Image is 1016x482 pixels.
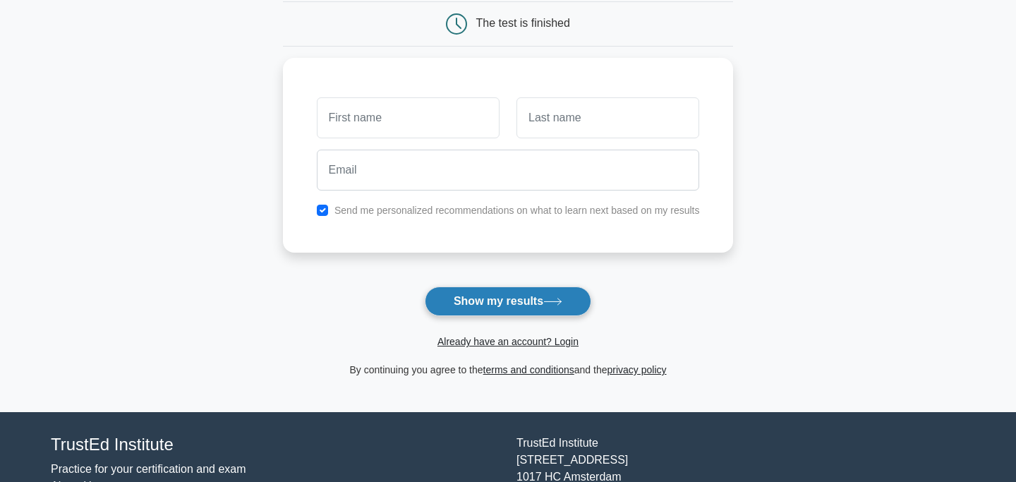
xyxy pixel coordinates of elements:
a: Practice for your certification and exam [51,463,246,475]
a: Already have an account? Login [437,336,579,347]
button: Show my results [425,287,591,316]
label: Send me personalized recommendations on what to learn next based on my results [334,205,700,216]
h4: TrustEd Institute [51,435,500,455]
a: terms and conditions [483,364,574,375]
input: First name [317,97,500,138]
div: By continuing you agree to the and the [274,361,742,378]
a: privacy policy [607,364,667,375]
input: Email [317,150,700,191]
div: The test is finished [476,17,570,29]
input: Last name [516,97,699,138]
